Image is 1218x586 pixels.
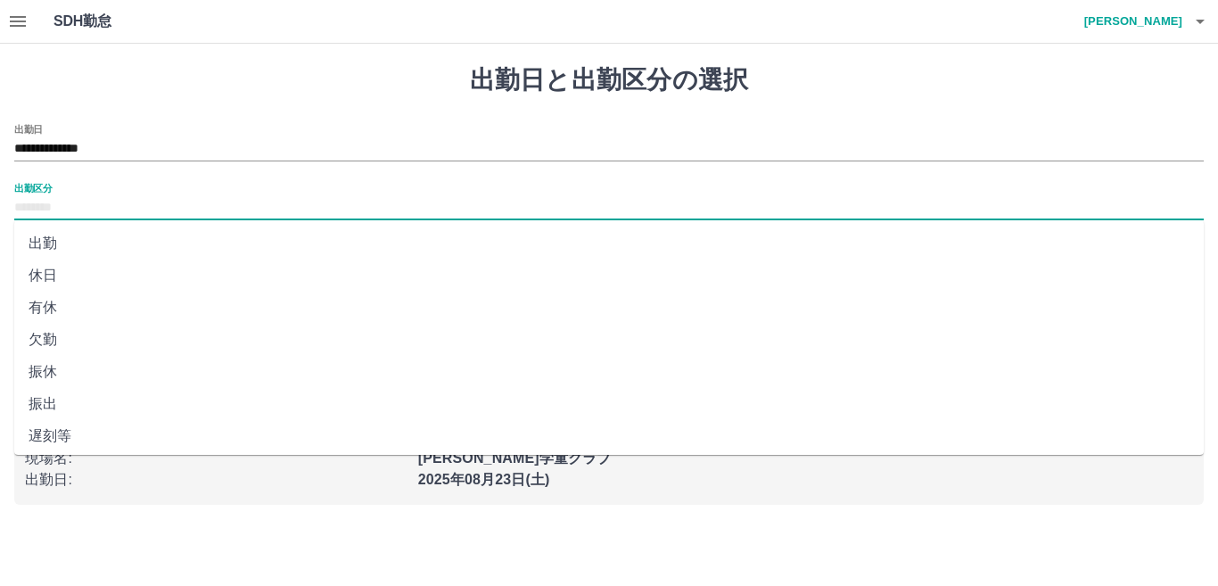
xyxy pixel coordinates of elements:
li: 出勤 [14,227,1204,260]
li: 休日 [14,260,1204,292]
label: 出勤日 [14,122,43,136]
li: 振休 [14,356,1204,388]
li: 欠勤 [14,324,1204,356]
p: 出勤日 : [25,469,407,491]
li: 振出 [14,388,1204,420]
label: 出勤区分 [14,181,52,194]
li: 有休 [14,292,1204,324]
b: 2025年08月23日(土) [418,472,550,487]
li: 休業 [14,452,1204,484]
h1: 出勤日と出勤区分の選択 [14,65,1204,95]
li: 遅刻等 [14,420,1204,452]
